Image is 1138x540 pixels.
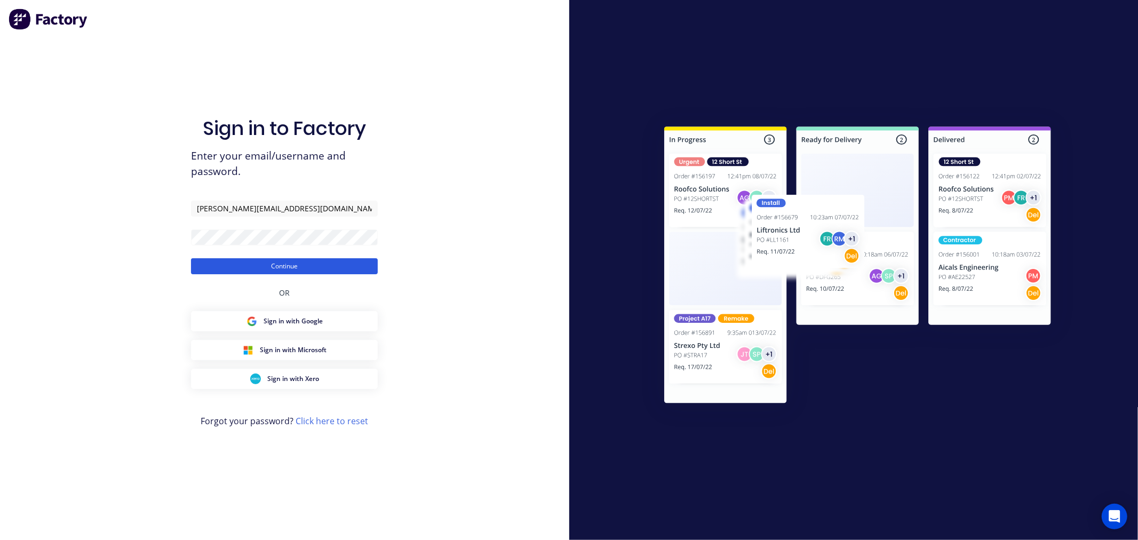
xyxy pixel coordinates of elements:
[267,374,319,384] span: Sign in with Xero
[641,105,1075,428] img: Sign in
[296,415,368,427] a: Click here to reset
[191,201,378,217] input: Email/Username
[264,316,323,326] span: Sign in with Google
[1102,504,1127,529] div: Open Intercom Messenger
[201,415,368,427] span: Forgot your password?
[260,345,327,355] span: Sign in with Microsoft
[250,374,261,384] img: Xero Sign in
[191,148,378,179] span: Enter your email/username and password.
[191,311,378,331] button: Google Sign inSign in with Google
[9,9,89,30] img: Factory
[191,369,378,389] button: Xero Sign inSign in with Xero
[246,316,257,327] img: Google Sign in
[203,117,366,140] h1: Sign in to Factory
[279,274,290,311] div: OR
[191,340,378,360] button: Microsoft Sign inSign in with Microsoft
[243,345,253,355] img: Microsoft Sign in
[191,258,378,274] button: Continue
